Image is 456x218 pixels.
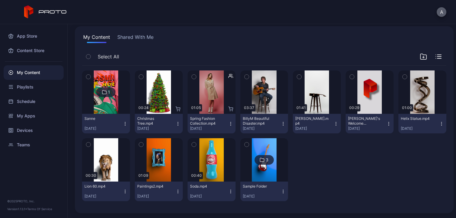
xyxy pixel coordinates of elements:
[188,182,236,201] button: Soda.mp4[DATE]
[295,126,334,131] div: [DATE]
[135,114,183,133] button: Christmas Tree.mp4[DATE]
[137,184,170,189] div: Paintings2.mp4
[243,194,281,199] div: [DATE]
[116,33,155,43] button: Shared With Me
[98,53,119,60] span: Select All
[4,80,64,94] a: Playlists
[82,33,111,43] button: My Content
[4,65,64,80] a: My Content
[82,182,130,201] button: Lion 60.mp4[DATE]
[293,114,341,133] button: [PERSON_NAME].mp4[DATE]
[295,116,328,126] div: BillyM Silhouette.mp4
[348,116,381,126] div: David's Welcome Video.mp4
[4,43,64,58] a: Content Store
[243,116,276,126] div: BillyM Beautiful Disaster.mp4
[108,89,110,95] div: 1
[84,116,118,121] div: Sanne
[240,114,288,133] button: BillyM Beautiful Disaster.mp4[DATE]
[398,114,446,133] button: Helix Statue.mp4[DATE]
[135,182,183,201] button: Paintings2.mp4[DATE]
[243,126,281,131] div: [DATE]
[84,194,123,199] div: [DATE]
[137,194,176,199] div: [DATE]
[266,157,268,163] div: 3
[190,116,223,126] div: Spring Fashion Collection.mp4
[137,126,176,131] div: [DATE]
[346,114,394,133] button: [PERSON_NAME]'s Welcome Video.mp4[DATE]
[4,94,64,109] a: Schedule
[437,7,446,17] button: A
[27,207,52,211] a: Terms Of Service
[401,116,434,121] div: Helix Statue.mp4
[348,126,386,131] div: [DATE]
[190,126,228,131] div: [DATE]
[4,29,64,43] a: App Store
[137,116,170,126] div: Christmas Tree.mp4
[84,126,123,131] div: [DATE]
[4,138,64,152] a: Teams
[240,182,288,201] button: Sample Folder[DATE]
[190,184,223,189] div: Soda.mp4
[7,207,27,211] span: Version 1.13.1 •
[190,194,228,199] div: [DATE]
[243,184,276,189] div: Sample Folder
[401,126,439,131] div: [DATE]
[4,123,64,138] a: Devices
[4,109,64,123] a: My Apps
[188,114,236,133] button: Spring Fashion Collection.mp4[DATE]
[7,199,60,204] div: © 2025 PROTO, Inc.
[82,114,130,133] button: Sanne[DATE]
[84,184,118,189] div: Lion 60.mp4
